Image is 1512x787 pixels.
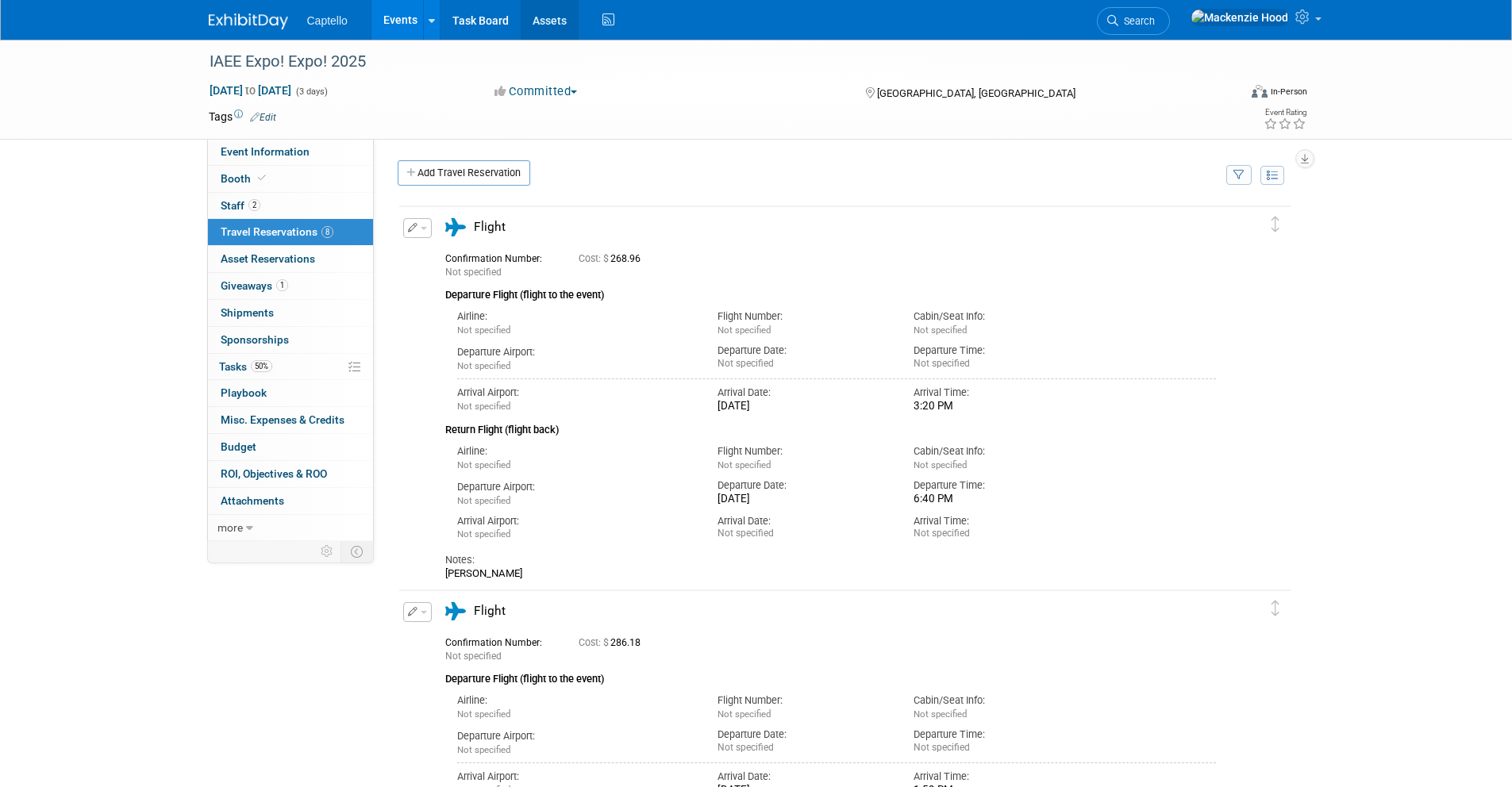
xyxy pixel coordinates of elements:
a: Playbook [208,380,373,406]
span: ROI, Objectives & ROO [221,467,327,480]
div: Cabin/Seat Info: [914,444,1086,459]
div: 3:20 PM [914,400,1086,413]
a: Sponsorships [208,327,373,353]
a: Event Information [208,139,373,165]
div: Departure Flight (flight to the event) [445,663,1217,687]
a: Travel Reservations8 [208,219,373,245]
div: Flight Number: [718,444,890,459]
div: Arrival Date: [718,386,890,400]
div: Arrival Airport: [457,386,694,400]
a: Giveaways1 [208,273,373,299]
div: In-Person [1270,86,1307,98]
div: Flight Number: [718,693,890,708]
div: Notes: [445,553,1217,567]
span: Shipments [221,306,274,319]
span: 8 [321,226,333,238]
div: Departure Date: [718,727,890,742]
div: [PERSON_NAME] [445,567,1217,580]
span: [GEOGRAPHIC_DATA], [GEOGRAPHIC_DATA] [877,87,1075,99]
div: Cabin/Seat Info: [914,693,1086,708]
span: Cost: $ [579,637,610,648]
div: Not specified [914,742,1086,754]
span: Not specified [457,528,510,539]
span: Misc. Expenses & Credits [221,413,344,426]
div: Airline: [457,693,694,708]
span: Playbook [221,386,267,399]
a: Search [1097,7,1170,35]
span: Not specified [914,459,967,470]
span: Flight [474,220,506,234]
span: more [217,521,243,534]
span: 1 [276,279,288,291]
div: Not specified [914,358,1086,370]
a: ROI, Objectives & ROO [208,461,373,487]
div: Not specified [718,358,890,370]
a: Budget [208,434,373,460]
div: Departure Time: [914,478,1086,493]
span: (3 days) [294,86,328,97]
a: Add Travel Reservation [398,160,530,186]
a: Edit [250,112,276,123]
span: Not specified [457,708,510,720]
div: 6:40 PM [914,493,1086,506]
span: Budget [221,440,256,453]
div: Return Flight (flight back) [445,413,1217,438]
a: Misc. Expenses & Credits [208,407,373,433]
span: Attachments [221,494,284,507]
span: Not specified [718,708,771,720]
div: Not specified [718,742,890,754]
span: Event Information [221,145,310,158]
a: Staff2 [208,193,373,219]
div: Cabin/Seat Info: [914,309,1086,324]
span: 286.18 [579,637,647,648]
a: Tasks50% [208,354,373,380]
a: more [208,515,373,541]
span: Flight [474,604,506,618]
div: [DATE] [718,493,890,506]
button: Committed [489,83,583,100]
i: Filter by Traveler [1233,171,1245,181]
td: Tags [209,109,276,125]
div: Arrival Time: [914,514,1086,528]
span: Booth [221,172,269,185]
span: [DATE] [DATE] [209,83,292,98]
i: Flight [445,602,466,620]
span: Search [1118,15,1155,27]
div: Departure Airport: [457,480,694,494]
div: IAEE Expo! Expo! 2025 [204,48,1214,76]
span: Cost: $ [579,253,610,264]
div: Flight Number: [718,309,890,324]
div: Arrival Airport: [457,514,694,528]
span: Tasks [219,360,272,373]
span: Not specified [718,459,771,470]
span: Travel Reservations [221,225,333,238]
div: Confirmation Number: [445,632,555,649]
div: Event Format [1145,83,1308,106]
div: Arrival Time: [914,386,1086,400]
span: Not specified [457,360,510,371]
i: Click and drag to move item [1272,601,1279,616]
img: Mackenzie Hood [1191,9,1289,26]
span: Not specified [914,324,967,336]
div: Confirmation Number: [445,248,555,265]
div: Departure Airport: [457,729,694,743]
div: Departure Time: [914,727,1086,742]
span: Not specified [457,495,510,506]
span: Giveaways [221,279,288,292]
span: Not specified [457,401,510,412]
div: Departure Date: [718,344,890,358]
td: Toggle Event Tabs [340,541,373,562]
span: 50% [251,360,272,372]
span: 268.96 [579,253,647,264]
span: to [243,84,258,97]
div: Arrival Date: [718,770,890,784]
span: Asset Reservations [221,252,315,265]
div: Arrival Airport: [457,770,694,784]
div: Departure Flight (flight to the event) [445,279,1217,303]
span: 2 [248,199,260,211]
div: Arrival Time: [914,770,1086,784]
a: Shipments [208,300,373,326]
div: Not specified [718,528,890,539]
div: Not specified [914,528,1086,539]
span: Captello [307,14,348,27]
